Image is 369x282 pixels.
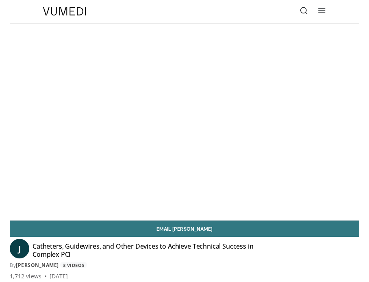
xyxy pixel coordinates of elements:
a: 3 Videos [60,262,87,269]
h4: Catheters, Guidewires, and Other Devices to Achieve Technical Success in Complex PCI [33,242,281,258]
a: J [10,239,29,258]
div: By [10,262,359,269]
a: [PERSON_NAME] [16,262,59,269]
img: VuMedi Logo [43,7,86,15]
div: [DATE] [50,272,68,280]
span: 1,712 views [10,272,41,280]
a: Email [PERSON_NAME] [10,221,359,237]
video-js: Video Player [10,24,359,220]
